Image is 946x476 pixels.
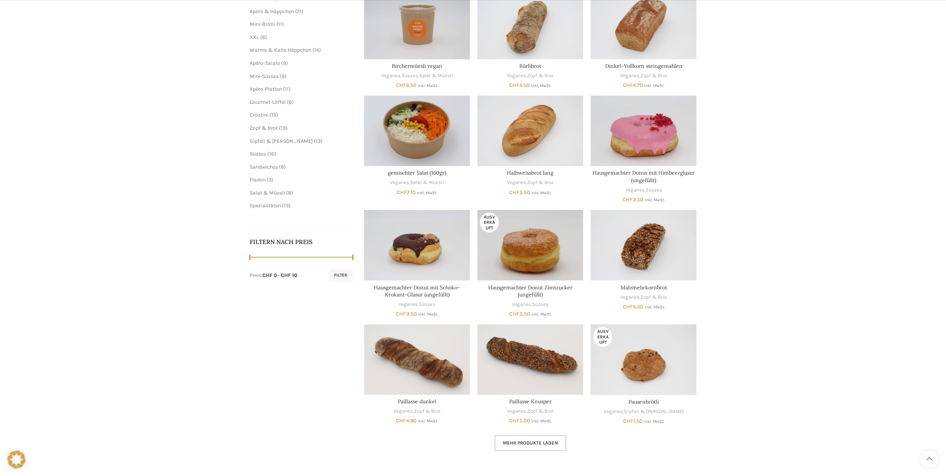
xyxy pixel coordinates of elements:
[364,408,470,415] div: ,
[591,210,696,280] a: Malzmehrkornbrot
[622,304,633,310] span: CHF
[250,34,259,40] span: XXL
[531,83,551,88] small: inkl. MwSt.
[417,190,437,195] small: inkl. MwSt.
[392,63,442,69] a: Birchermüesli vegan
[364,96,470,166] a: gemischter Salat (160gr)
[262,34,265,40] span: 6
[507,408,526,415] a: Veganes
[390,179,409,186] a: Veganes
[394,408,413,415] a: Veganes
[920,450,939,469] a: Scroll to top button
[509,189,519,196] span: CHF
[623,418,633,424] span: CHF
[593,327,612,347] span: Ausverkauft
[396,418,417,424] bdi: 4.90
[285,86,289,92] span: 11
[624,408,684,415] a: Gipfeli & [PERSON_NAME]
[364,72,470,79] div: , ,
[620,72,639,79] a: Veganes
[269,151,274,157] span: 16
[282,73,285,79] span: 9
[477,408,583,415] div: ,
[297,8,301,15] span: 71
[278,21,282,27] span: 11
[509,311,519,317] span: CHF
[623,418,643,424] bdi: 1.50
[477,210,583,280] a: Hausgemachter Donut Zimtzucker (ungefüllt)
[622,304,643,310] bdi: 6.50
[250,151,266,157] a: Süsses
[288,190,291,196] span: 8
[640,72,667,79] a: Zopf & Brot
[527,408,554,415] a: Zopf & Brot
[250,202,281,209] span: Spezialitäten
[531,190,552,195] small: inkl. MwSt.
[397,189,407,196] span: CHF
[507,179,526,186] a: Veganes
[396,311,406,317] span: CHF
[250,86,282,92] span: Apéro-Platten
[628,398,659,405] a: Pausenbrötli
[250,21,275,27] a: Mini-Brötli
[477,301,583,308] div: ,
[418,83,438,88] small: inkl. MwSt.
[396,418,406,424] span: CHF
[250,73,279,79] a: Mini-Süsses
[644,83,664,88] small: inkl. MwSt.
[495,435,566,451] a: Mehr Produkte laden
[250,164,278,170] a: Sandwiches
[414,408,441,415] a: Zopf & Brot
[645,198,665,202] small: inkl. MwSt.
[509,418,519,424] span: CHF
[605,63,682,69] a: Dinkel-Vollkorn steingemahlen
[622,196,633,203] span: CHF
[316,138,321,144] span: 13
[250,60,280,66] a: Apéro-Salate
[402,72,418,79] a: Süsses
[364,210,470,280] a: Hausgemachter Donut mit Schoko-Krokant-Glasur (ungefüllt)
[477,72,583,79] div: ,
[477,324,583,395] a: Paillasse Knusper
[398,398,436,405] a: Paillasse dunkel
[250,112,268,118] a: Crostini
[329,268,353,282] button: Filter
[419,301,435,308] a: Süsses
[262,272,277,278] span: CHF 0
[592,169,695,184] a: Hausgemachter Donut mit Himbeerglasur (ungefüllt)
[507,169,553,176] a: Halbweissbrot lang
[419,72,453,79] a: Salat & Müesli
[374,284,460,298] a: Hausgemachter Donut mit Schoko-Krokant-Glasur (ungefüllt)
[399,301,418,308] a: Veganes
[509,82,530,88] bdi: 4.50
[250,47,311,53] a: Warme & Kalte Häppchen
[480,213,499,232] span: Ausverkauft
[250,272,297,279] div: Preis: —
[250,177,265,183] a: Fladen
[250,138,313,144] a: Gipfeli & [PERSON_NAME]
[509,311,530,317] bdi: 3.50
[591,324,696,395] a: Pausenbrötli
[289,99,292,105] span: 6
[364,179,470,186] div: ,
[250,190,285,196] a: Salat & Müesli
[397,189,416,196] bdi: 7.10
[396,311,417,317] bdi: 3.50
[388,169,446,176] a: gemischter Salat (160gr)
[418,312,438,317] small: inkl. MwSt.
[591,72,696,79] div: ,
[250,8,294,15] span: Apéro & Häppchen
[268,177,271,183] span: 3
[283,60,286,66] span: 9
[281,125,286,131] span: 13
[250,125,278,131] a: Zopf & Brot
[623,82,633,88] span: CHF
[591,408,696,415] div: ,
[620,294,639,301] a: Veganes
